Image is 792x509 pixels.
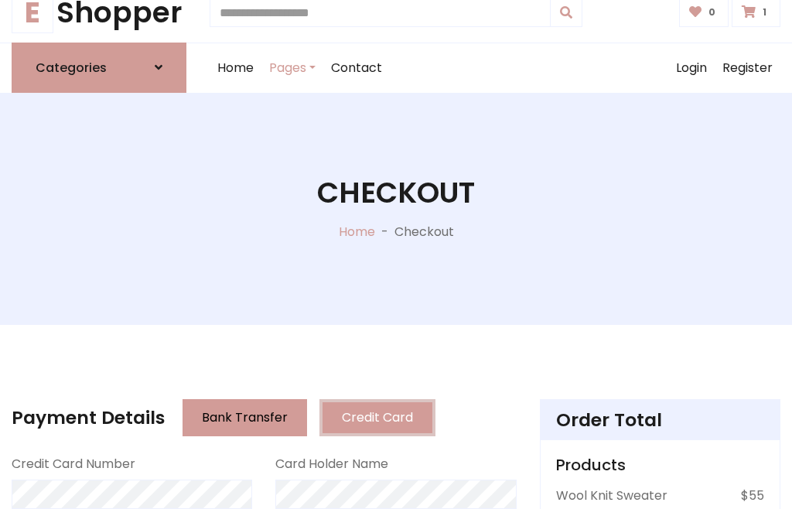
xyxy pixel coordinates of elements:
[668,43,715,93] a: Login
[319,399,435,436] button: Credit Card
[210,43,261,93] a: Home
[323,43,390,93] a: Contact
[183,399,307,436] button: Bank Transfer
[36,60,107,75] h6: Categories
[394,223,454,241] p: Checkout
[317,176,475,210] h1: Checkout
[705,5,719,19] span: 0
[275,455,388,473] label: Card Holder Name
[556,456,764,474] h5: Products
[375,223,394,241] p: -
[261,43,323,93] a: Pages
[12,407,165,429] h4: Payment Details
[556,487,667,505] p: Wool Knit Sweater
[12,43,186,93] a: Categories
[759,5,770,19] span: 1
[339,223,375,241] a: Home
[741,487,764,505] p: $55
[715,43,780,93] a: Register
[556,409,764,431] h4: Order Total
[12,455,135,473] label: Credit Card Number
